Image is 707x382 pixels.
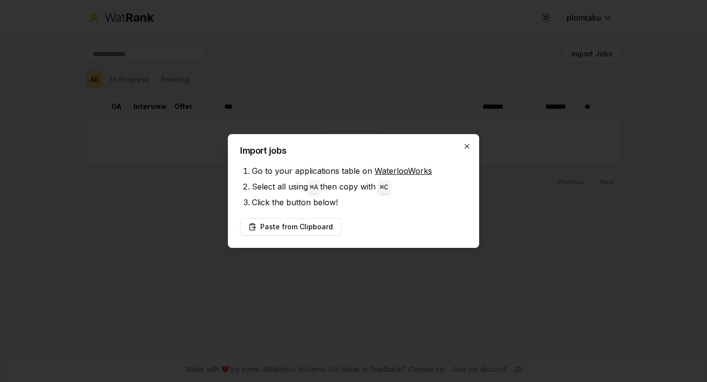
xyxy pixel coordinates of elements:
[375,166,432,176] a: WaterlooWorks
[380,184,388,191] code: ⌘ C
[310,184,318,191] code: ⌘ A
[252,194,467,210] li: Click the button below!
[252,179,467,194] li: Select all using then copy with
[240,146,467,155] h2: Import jobs
[240,218,341,236] button: Paste from Clipboard
[252,163,467,179] li: Go to your applications table on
